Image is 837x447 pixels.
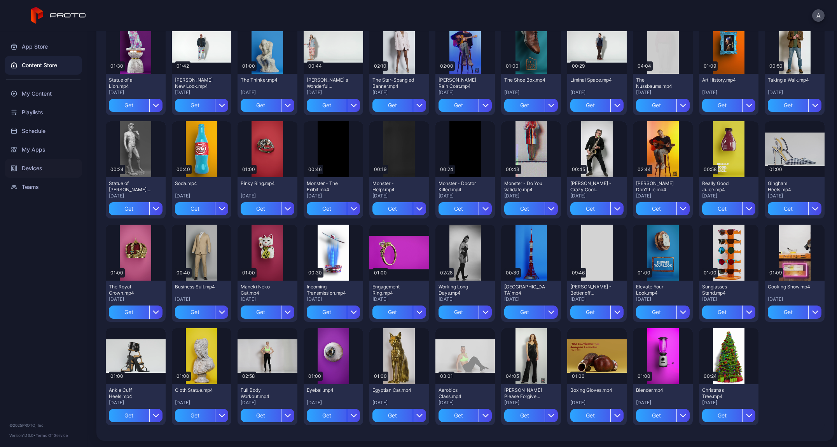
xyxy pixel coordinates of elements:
button: Get [702,306,756,319]
div: Get [307,99,347,112]
div: Get [109,99,149,112]
div: Boxing Gloves.mp4 [570,387,613,393]
div: Get [241,202,281,215]
button: Get [439,202,492,215]
div: Get [702,99,743,112]
div: App Store [5,37,82,56]
div: Statue of David.mp4 [109,180,152,193]
div: Get [109,202,149,215]
div: [DATE] [636,296,690,302]
div: Cooking Show.mp4 [768,284,811,290]
div: Meghan's Wonderful Wardrobe.mp4 [307,77,349,89]
div: Really Good Juice.mp4 [702,180,745,193]
div: [DATE] [702,89,756,96]
div: Full Body Workout.mp4 [241,387,283,400]
div: Diane Franklin - Better off Dead.mp4 [570,284,613,296]
div: Pinky Ring.mp4 [241,180,283,187]
div: Egyptian Cat.mp4 [372,387,415,393]
div: Gingham Heels.mp4 [768,180,811,193]
button: Get [439,306,492,319]
div: Statue of a Lion.mp4 [109,77,152,89]
div: [DATE] [504,193,558,199]
button: Get [702,202,756,215]
div: Monster - The Exibit.mp4 [307,180,349,193]
div: Get [175,306,215,319]
button: Get [307,202,360,215]
div: Get [307,409,347,422]
button: Get [109,409,163,422]
div: Get [504,99,545,112]
a: Schedule [5,122,82,140]
button: Get [241,409,294,422]
div: [DATE] [439,400,492,406]
div: Get [439,202,479,215]
div: [DATE] [241,296,294,302]
button: Get [570,409,624,422]
button: Get [372,306,426,319]
div: [DATE] [109,193,163,199]
div: Ryan Pollie's Don't Lie.mp4 [636,180,679,193]
div: Playlists [5,103,82,122]
button: Get [439,99,492,112]
div: Taking a Walk.mp4 [768,77,811,83]
div: Liminal Space.mp4 [570,77,613,83]
div: Working Long Days.mp4 [439,284,481,296]
div: Get [109,306,149,319]
div: [DATE] [570,89,624,96]
button: Get [636,306,690,319]
div: Get [570,99,611,112]
button: Get [768,202,821,215]
div: Monster - Help!.mp4 [372,180,415,193]
button: Get [636,409,690,422]
div: [DATE] [570,193,624,199]
div: Eyeball.mp4 [307,387,349,393]
div: Get [372,306,413,319]
div: Adeline Mocke's Please Forgive Me.mp4 [504,387,547,400]
div: Get [372,99,413,112]
div: Get [439,306,479,319]
button: Get [439,409,492,422]
div: Scott Page - Crazy Cool Technology.mp4 [570,180,613,193]
div: My Content [5,84,82,103]
div: The Star-Spangled Banner.mp4 [372,77,415,89]
div: Engagement Ring.mp4 [372,284,415,296]
div: [DATE] [702,400,756,406]
div: Get [702,202,743,215]
div: [DATE] [636,193,690,199]
div: [DATE] [307,193,360,199]
div: [DATE] [372,400,426,406]
div: Get [702,306,743,319]
button: Get [109,202,163,215]
div: [DATE] [175,400,229,406]
button: Get [175,202,229,215]
div: Business Suit.mp4 [175,284,218,290]
div: [DATE] [702,193,756,199]
button: Get [768,306,821,319]
div: [DATE] [768,193,821,199]
button: Get [504,409,558,422]
button: Get [372,202,426,215]
button: Get [175,306,229,319]
button: Get [504,99,558,112]
button: A [812,9,825,22]
a: Teams [5,178,82,196]
div: My Apps [5,140,82,159]
button: Get [768,99,821,112]
div: Get [702,409,743,422]
div: Ryan Pollie's Rain Coat.mp4 [439,77,481,89]
div: [DATE] [241,89,294,96]
div: The Royal Crown.mp4 [109,284,152,296]
div: [DATE] [307,89,360,96]
button: Get [307,409,360,422]
div: Get [768,202,808,215]
a: Content Store [5,56,82,75]
div: Ankle Cuff Heels.mp4 [109,387,152,400]
div: [DATE] [372,193,426,199]
button: Get [307,306,360,319]
div: Howie Mandel's New Look.mp4 [175,77,218,89]
div: The Nussbaums.mp4 [636,77,679,89]
div: Get [636,306,676,319]
div: Get [504,409,545,422]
